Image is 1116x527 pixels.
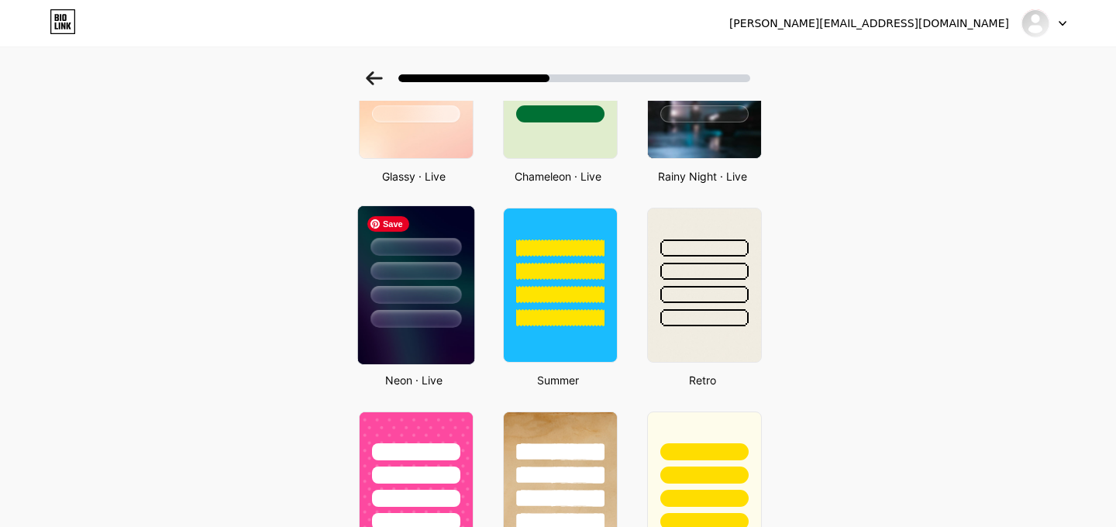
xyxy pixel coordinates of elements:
div: [PERSON_NAME][EMAIL_ADDRESS][DOMAIN_NAME] [729,15,1009,32]
div: Glassy · Live [354,168,474,184]
img: neon.jpg [358,206,474,364]
span: Save [367,216,409,232]
div: Retro [642,372,762,388]
div: Summer [498,372,618,388]
div: Chameleon · Live [498,168,618,184]
div: Rainy Night · Live [642,168,762,184]
img: these2hands [1021,9,1050,38]
div: Neon · Live [354,372,474,388]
